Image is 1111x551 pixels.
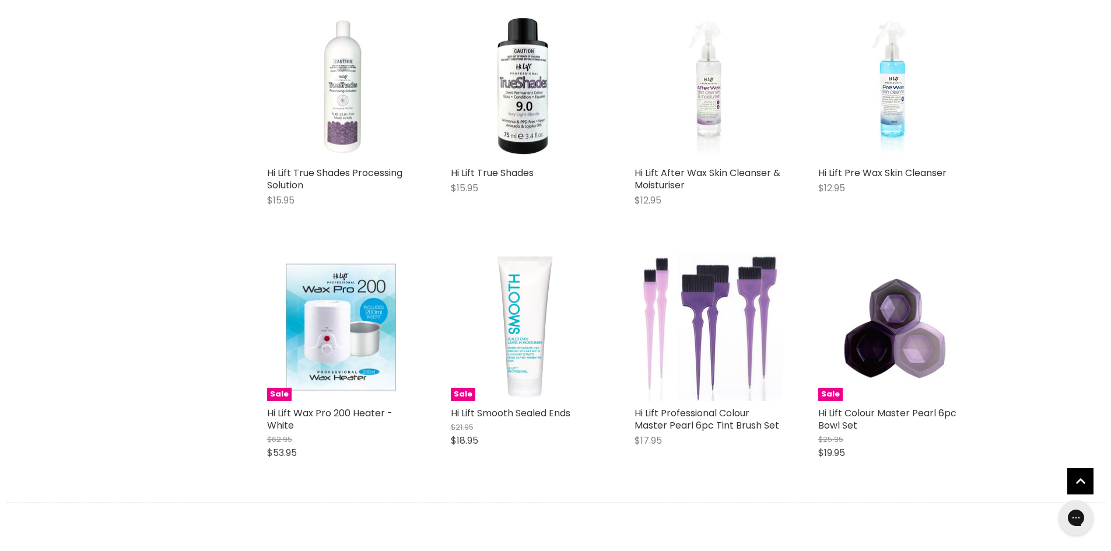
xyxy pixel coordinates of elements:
[451,252,600,401] img: Hi Lift Smooth Sealed Ends
[451,406,570,420] a: Hi Lift Smooth Sealed Ends
[818,434,843,445] span: $25.95
[267,252,416,401] a: Hi Lift Wax Pro 200 Heater - WhiteSale
[267,194,295,207] span: $15.95
[451,434,478,447] span: $18.95
[818,252,967,401] img: Hi Lift Colour Master Pearl 6pc Bowl Set
[267,434,292,445] span: $62.95
[818,166,947,180] a: Hi Lift Pre Wax Skin Cleanser
[451,422,474,433] span: $21.95
[818,446,845,459] span: $19.95
[451,12,600,161] a: Hi Lift True Shades
[635,252,783,401] img: Hi Lift Professional Colour Master Pearl 6pc Tint Brush Set
[267,12,416,161] a: Hi Lift True Shades Processing Solution
[451,166,534,180] a: Hi Lift True Shades
[635,12,783,161] img: Hi Lift After Wax Skin Cleanser & Moisturiser
[267,388,292,401] span: Sale
[451,388,475,401] span: Sale
[267,166,402,192] a: Hi Lift True Shades Processing Solution
[635,194,661,207] span: $12.95
[1067,468,1094,499] span: Back to top
[285,12,397,161] img: Hi Lift True Shades Processing Solution
[818,388,843,401] span: Sale
[451,15,600,157] img: Hi Lift True Shades
[451,252,600,401] a: Hi Lift Smooth Sealed EndsSale
[818,406,956,432] a: Hi Lift Colour Master Pearl 6pc Bowl Set
[267,446,297,459] span: $53.95
[635,434,662,447] span: $17.95
[818,181,845,195] span: $12.95
[635,166,780,192] a: Hi Lift After Wax Skin Cleanser & Moisturiser
[451,181,478,195] span: $15.95
[818,252,967,401] a: Hi Lift Colour Master Pearl 6pc Bowl SetSale
[267,406,392,432] a: Hi Lift Wax Pro 200 Heater - White
[818,12,967,161] img: Hi Lift Pre Wax Skin Cleanser
[1053,496,1099,539] iframe: Gorgias live chat messenger
[635,406,779,432] a: Hi Lift Professional Colour Master Pearl 6pc Tint Brush Set
[267,252,416,401] img: Hi Lift Wax Pro 200 Heater - White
